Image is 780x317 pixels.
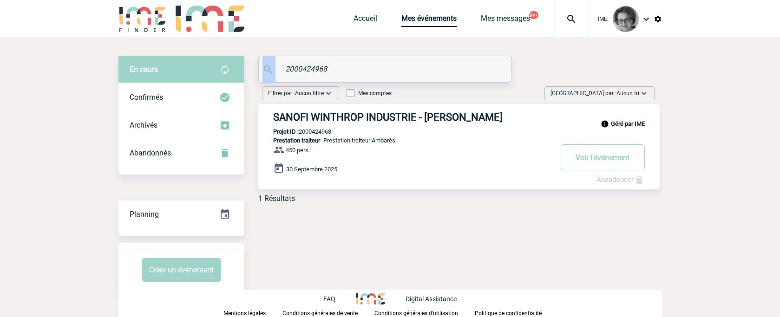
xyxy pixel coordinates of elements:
[282,310,358,317] p: Conditions générales de vente
[406,295,457,303] p: Digital Assistance
[118,139,244,167] div: Retrouvez ici tous vos événements annulés
[598,16,607,22] span: IME
[130,65,158,74] span: En cours
[258,128,331,135] p: 2000424968
[475,310,542,317] p: Politique de confidentialité
[295,90,324,97] span: Aucun filtre
[529,11,538,19] button: 99+
[118,111,244,139] div: Retrouvez ici tous les événements que vous avez décidé d'archiver
[130,210,159,219] span: Planning
[324,89,333,98] img: baseline_expand_more_white_24dp-b.png
[561,144,645,170] button: Voir l'événement
[354,14,377,27] a: Accueil
[273,111,552,123] h3: SANOFI WINTHROP INDUSTRIE - [PERSON_NAME]
[130,93,163,102] span: Confirmés
[118,56,244,84] div: Retrouvez ici tous vos évènements avant confirmation
[347,90,392,97] label: Mes comptes
[601,120,609,128] img: info_black_24dp.svg
[374,308,475,317] a: Conditions générales d'utilisation
[282,308,374,317] a: Conditions générales de vente
[611,120,645,127] b: Géré par IME
[223,308,282,317] a: Mentions légales
[258,194,295,203] div: 1 Résultats
[118,6,167,32] img: IME-Finder
[475,308,557,317] a: Politique de confidentialité
[323,295,335,303] p: FAQ
[118,200,244,227] a: Planning
[639,89,649,98] img: baseline_expand_more_white_24dp-b.png
[613,6,639,32] img: 101028-0.jpg
[268,89,324,98] span: Filtrer par :
[551,89,639,98] span: [GEOGRAPHIC_DATA] par :
[596,175,645,184] a: Abandonner
[356,293,385,304] img: http://www.idealmeetingsevents.fr/
[130,149,171,157] span: Abandonnés
[258,137,552,144] p: - Prestation traiteur Ambarès
[374,310,458,317] p: Conditions générales d'utilisation
[130,121,157,129] span: Archivés
[616,90,639,97] span: Aucun tri
[273,128,299,135] b: Projet ID :
[323,294,356,303] a: FAQ
[401,14,457,27] a: Mes événements
[286,166,337,173] span: 30 Septembre 2025
[273,137,320,144] span: Prestation traiteur
[283,62,490,76] input: Rechercher un événement par son nom
[481,14,530,27] a: Mes messages
[142,258,221,282] button: Créer un événement
[286,147,310,154] span: 450 pers.
[258,111,660,123] a: SANOFI WINTHROP INDUSTRIE - [PERSON_NAME]
[118,201,244,228] div: Retrouvez ici tous vos événements organisés par date et état d'avancement
[223,310,266,317] p: Mentions légales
